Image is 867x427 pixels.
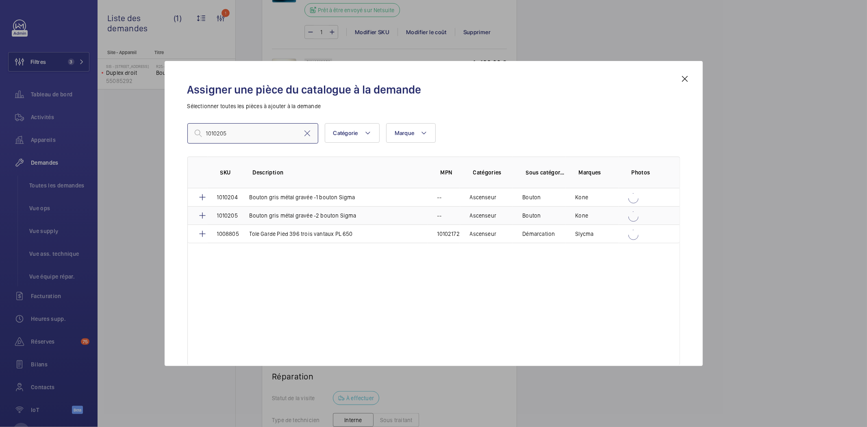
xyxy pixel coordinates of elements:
[220,168,240,176] p: SKU
[437,193,441,201] p: --
[253,168,428,176] p: Description
[526,168,566,176] p: Sous catégories
[470,230,497,238] p: Ascenseur
[437,230,460,238] p: 10102172
[250,193,355,201] p: Bouton gris métal gravée -1 bouton Sigma
[217,193,238,201] p: 1010204
[250,211,356,220] p: Bouton gris métal gravée -2 bouton Sigma
[187,82,680,97] h2: Assigner une pièce du catalogue à la demande
[333,130,358,136] span: Catégorie
[473,168,513,176] p: Catégories
[632,168,663,176] p: Photos
[523,230,555,238] p: Démarcation
[187,123,318,144] input: Find a part
[441,168,460,176] p: MPN
[470,211,497,220] p: Ascenseur
[523,211,541,220] p: Bouton
[470,193,497,201] p: Ascenseur
[576,193,589,201] p: Kone
[576,211,589,220] p: Kone
[325,123,380,143] button: Catégorie
[386,123,436,143] button: Marque
[217,230,239,238] p: 1008805
[250,230,353,238] p: Tole Garde Pied 396 trois vantaux PL 650
[437,211,441,220] p: --
[576,230,594,238] p: Slycma
[217,211,238,220] p: 1010205
[523,193,541,201] p: Bouton
[579,168,619,176] p: Marques
[187,102,680,110] p: Sélectionner toutes les pièces à ajouter à la demande
[395,130,415,136] span: Marque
